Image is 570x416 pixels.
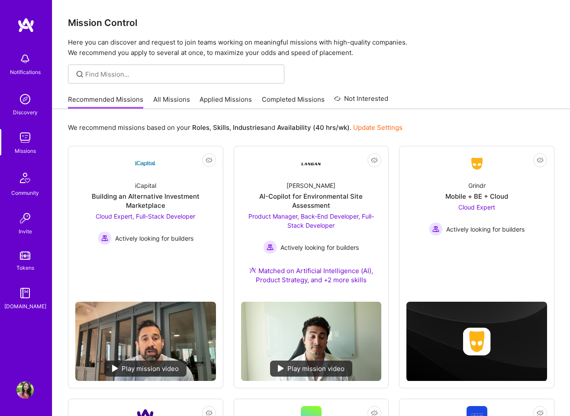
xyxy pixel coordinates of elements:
img: cover [406,302,547,381]
img: play [112,365,118,372]
img: Community [15,168,35,188]
img: Ateam Purple Icon [249,267,256,274]
img: Company Logo [467,156,487,171]
p: Here you can discover and request to join teams working on meaningful missions with high-quality ... [68,37,554,58]
img: bell [16,50,34,68]
img: Actively looking for builders [429,222,443,236]
span: Actively looking for builders [280,243,359,252]
img: Invite [16,210,34,227]
span: Product Manager, Back-End Developer, Full-Stack Developer [248,213,374,229]
div: iCapital [135,181,156,190]
div: Missions [15,146,36,155]
img: play [278,365,284,372]
a: Recommended Missions [68,95,143,109]
img: No Mission [75,302,216,381]
i: icon SearchGrey [75,69,85,79]
div: Invite [19,227,32,236]
i: icon EyeClosed [537,157,544,164]
a: All Missions [153,95,190,109]
img: Company Logo [301,153,322,174]
div: Mobile + BE + Cloud [445,192,508,201]
span: Actively looking for builders [115,234,193,243]
img: discovery [16,90,34,108]
img: Company Logo [135,153,156,174]
div: Play mission video [270,361,352,377]
b: Roles [192,123,209,132]
div: Notifications [10,68,41,77]
a: Applied Missions [200,95,252,109]
i: icon EyeClosed [371,157,378,164]
div: Tokens [16,263,34,272]
img: Company logo [463,328,491,355]
img: teamwork [16,129,34,146]
div: [PERSON_NAME] [287,181,335,190]
div: Community [11,188,39,197]
a: Update Settings [353,123,403,132]
b: Skills [213,123,229,132]
img: Actively looking for builders [263,240,277,254]
img: tokens [20,252,30,260]
input: Find Mission... [85,70,278,79]
img: guide book [16,284,34,302]
img: logo [17,17,35,33]
img: Actively looking for builders [98,231,112,245]
img: User Avatar [16,381,34,399]
h3: Mission Control [68,17,554,28]
i: icon EyeClosed [206,157,213,164]
div: [DOMAIN_NAME] [4,302,46,311]
img: No Mission [241,302,382,381]
div: Discovery [13,108,38,117]
span: Cloud Expert, Full-Stack Developer [96,213,195,220]
p: We recommend missions based on your , , and . [68,123,403,132]
div: Grindr [468,181,486,190]
a: Completed Missions [262,95,325,109]
div: Matched on Artificial Intelligence (AI), Product Strategy, and +2 more skills [241,266,382,284]
div: AI-Copilot for Environmental Site Assessment [241,192,382,210]
span: Actively looking for builders [446,225,525,234]
a: Not Interested [334,94,388,109]
b: Availability (40 hrs/wk) [277,123,350,132]
b: Industries [233,123,264,132]
span: Cloud Expert [458,203,495,211]
div: Play mission video [104,361,187,377]
div: Building an Alternative Investment Marketplace [75,192,216,210]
